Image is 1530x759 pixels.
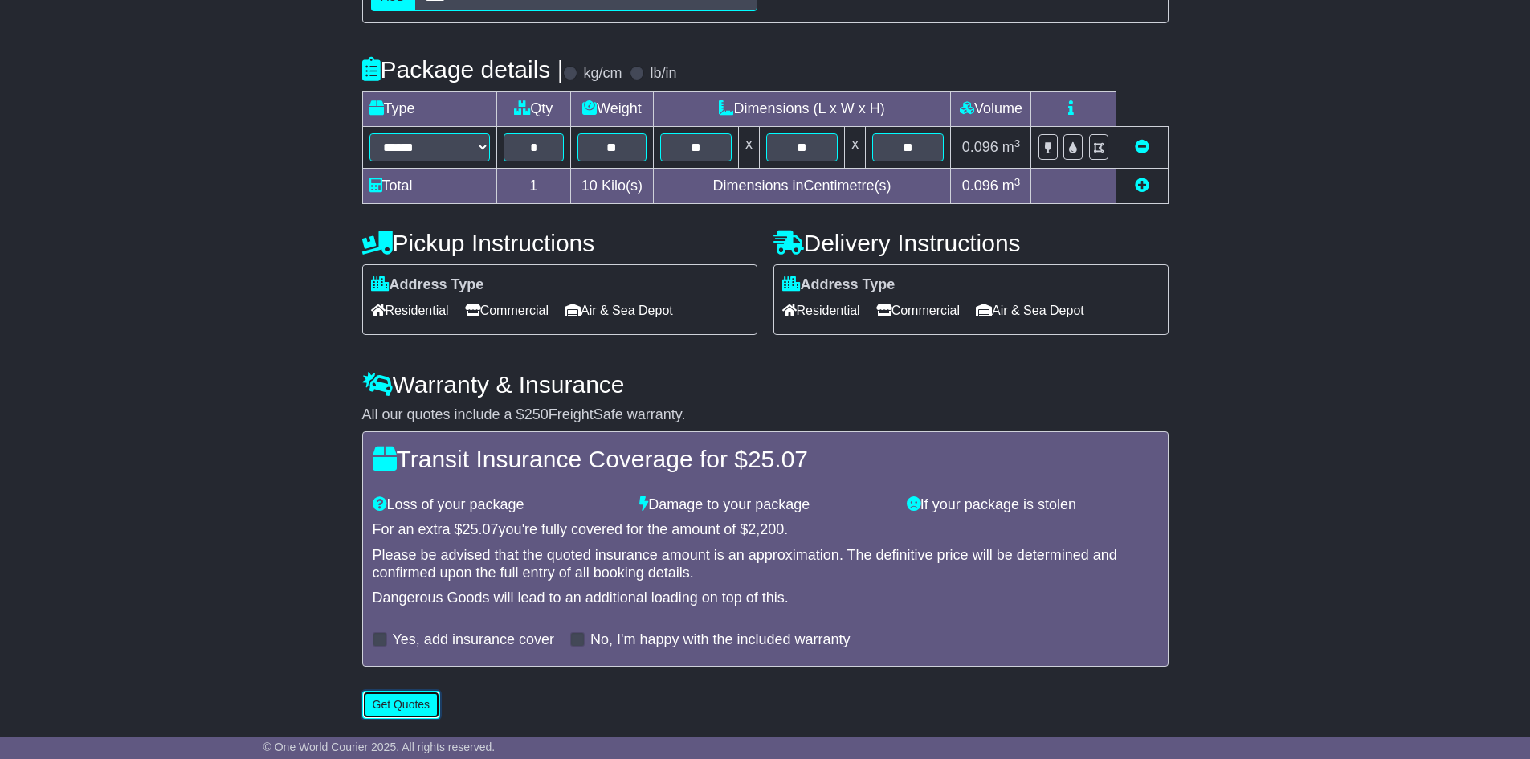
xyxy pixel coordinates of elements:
[1014,176,1021,188] sup: 3
[581,178,598,194] span: 10
[496,92,571,127] td: Qty
[1002,178,1021,194] span: m
[738,127,759,169] td: x
[976,298,1084,323] span: Air & Sea Depot
[571,169,654,204] td: Kilo(s)
[951,92,1031,127] td: Volume
[782,298,860,323] span: Residential
[653,169,951,204] td: Dimensions in Centimetre(s)
[782,276,896,294] label: Address Type
[590,631,851,649] label: No, I'm happy with the included warranty
[465,298,549,323] span: Commercial
[373,446,1158,472] h4: Transit Insurance Coverage for $
[371,276,484,294] label: Address Type
[650,65,676,83] label: lb/in
[373,547,1158,581] div: Please be advised that the quoted insurance amount is an approximation. The definitive price will...
[565,298,673,323] span: Air & Sea Depot
[263,741,496,753] span: © One World Courier 2025. All rights reserved.
[571,92,654,127] td: Weight
[962,178,998,194] span: 0.096
[496,169,571,204] td: 1
[899,496,1166,514] div: If your package is stolen
[373,590,1158,607] div: Dangerous Goods will lead to an additional loading on top of this.
[773,230,1169,256] h4: Delivery Instructions
[365,496,632,514] div: Loss of your package
[362,406,1169,424] div: All our quotes include a $ FreightSafe warranty.
[748,521,784,537] span: 2,200
[362,92,496,127] td: Type
[653,92,951,127] td: Dimensions (L x W x H)
[362,56,564,83] h4: Package details |
[1135,139,1149,155] a: Remove this item
[463,521,499,537] span: 25.07
[1002,139,1021,155] span: m
[524,406,549,422] span: 250
[876,298,960,323] span: Commercial
[631,496,899,514] div: Damage to your package
[362,371,1169,398] h4: Warranty & Insurance
[962,139,998,155] span: 0.096
[748,446,808,472] span: 25.07
[583,65,622,83] label: kg/cm
[362,691,441,719] button: Get Quotes
[1014,137,1021,149] sup: 3
[845,127,866,169] td: x
[373,521,1158,539] div: For an extra $ you're fully covered for the amount of $ .
[371,298,449,323] span: Residential
[362,230,757,256] h4: Pickup Instructions
[393,631,554,649] label: Yes, add insurance cover
[1135,178,1149,194] a: Add new item
[362,169,496,204] td: Total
